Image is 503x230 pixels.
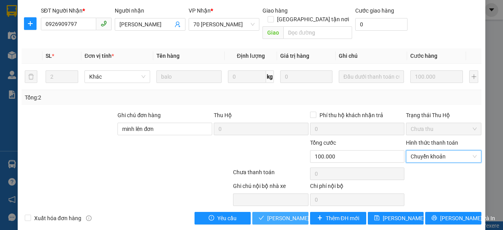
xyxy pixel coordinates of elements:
span: Chuyển khoản [411,151,477,162]
div: Chưa thanh toán [232,168,309,182]
input: Cước giao hàng [355,18,408,31]
button: plusThêm ĐH mới [310,212,366,224]
span: Giao [263,26,283,39]
label: Cước giao hàng [355,7,394,14]
span: [PERSON_NAME] và Giao hàng [267,214,343,223]
span: 70 Nguyễn Hữu Huân [193,18,255,30]
span: Giao hàng [263,7,288,14]
span: plus [24,20,36,27]
span: [PERSON_NAME] và In [440,214,495,223]
span: Cước hàng [410,53,437,59]
button: exclamation-circleYêu cầu [195,212,251,224]
span: [GEOGRAPHIC_DATA] tận nơi [274,15,352,24]
span: Phí thu hộ khách nhận trả [316,111,386,120]
div: Người nhận [115,6,185,15]
button: plus [469,70,478,83]
span: Định lượng [237,53,265,59]
button: check[PERSON_NAME] và Giao hàng [252,212,308,224]
span: Xuất hóa đơn hàng [31,214,84,223]
button: printer[PERSON_NAME] và In [425,212,481,224]
div: Tổng: 2 [25,93,195,102]
input: Ghi chú đơn hàng [117,123,212,135]
span: Tên hàng [156,53,180,59]
span: plus [317,215,323,221]
span: Chưa thu [411,123,477,135]
span: Giá trị hàng [280,53,309,59]
span: Tổng cước [310,140,336,146]
span: [PERSON_NAME] thay đổi [383,214,446,223]
input: 0 [280,70,332,83]
span: printer [431,215,437,221]
input: Dọc đường [283,26,352,39]
button: plus [24,17,37,30]
span: exclamation-circle [209,215,214,221]
input: VD: Bàn, Ghế [156,70,222,83]
span: SL [46,53,52,59]
input: 0 [410,70,463,83]
div: SĐT Người Nhận [41,6,112,15]
span: Khác [89,71,145,83]
th: Ghi chú [336,48,407,64]
span: Thu Hộ [214,112,232,118]
span: kg [266,70,274,83]
button: delete [25,70,37,83]
span: Đơn vị tính [84,53,114,59]
div: Trạng thái Thu Hộ [406,111,481,120]
span: info-circle [86,215,92,221]
span: save [374,215,380,221]
button: save[PERSON_NAME] thay đổi [368,212,424,224]
div: Chi phí nội bộ [310,182,405,193]
span: user-add [174,21,181,28]
label: Ghi chú đơn hàng [117,112,161,118]
span: Yêu cầu [217,214,237,223]
span: Thêm ĐH mới [326,214,359,223]
label: Hình thức thanh toán [406,140,458,146]
div: Ghi chú nội bộ nhà xe [233,182,308,193]
input: Ghi Chú [339,70,404,83]
span: phone [101,20,107,27]
span: VP Nhận [189,7,211,14]
span: check [259,215,264,221]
